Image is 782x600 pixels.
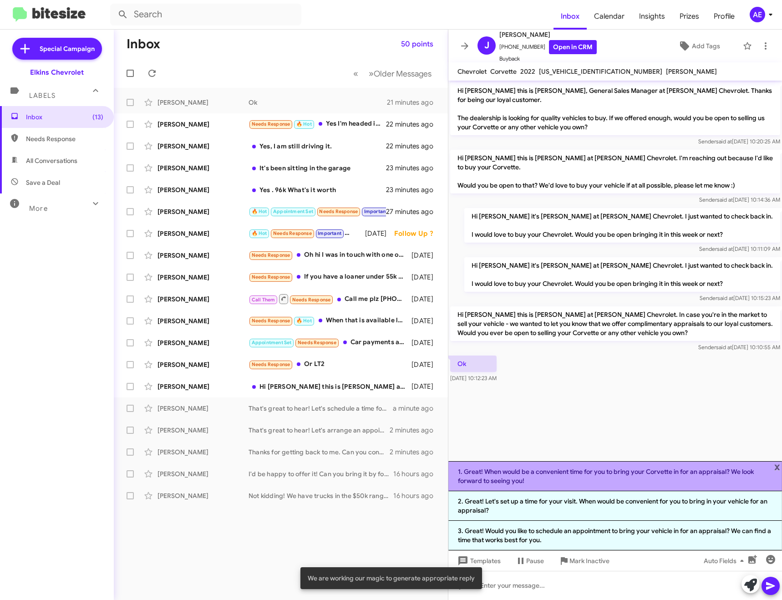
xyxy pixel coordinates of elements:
[26,156,77,165] span: All Conversations
[249,185,386,194] div: Yes . 96k What's it worth
[410,316,441,325] div: [DATE]
[717,196,733,203] span: said at
[92,112,103,122] span: (13)
[249,382,410,391] div: Hi [PERSON_NAME] this is [PERSON_NAME] at [PERSON_NAME] Chevrolet. Just wanted to follow up and m...
[553,3,587,30] span: Inbox
[157,426,249,435] div: [PERSON_NAME]
[456,553,501,569] span: Templates
[750,7,765,22] div: AE
[252,340,292,346] span: Appointment Set
[110,4,301,25] input: Search
[252,274,290,280] span: Needs Response
[401,36,433,52] span: 50 points
[296,121,312,127] span: 🔥 Hot
[410,273,441,282] div: [DATE]
[393,491,441,500] div: 16 hours ago
[249,426,390,435] div: That's great to hear! Let's arrange an appointment to discuss the details further and assess your...
[448,553,508,569] button: Templates
[157,491,249,500] div: [PERSON_NAME]
[292,297,331,303] span: Needs Response
[716,138,732,145] span: said at
[252,318,290,324] span: Needs Response
[549,40,597,54] a: Open in CRM
[157,382,249,391] div: [PERSON_NAME]
[659,38,738,54] button: Add Tags
[273,230,312,236] span: Needs Response
[394,36,441,52] button: 50 points
[308,574,475,583] span: We are working our magic to generate appropriate reply
[364,208,388,214] span: Important
[318,230,341,236] span: Important
[508,553,551,569] button: Pause
[252,230,267,236] span: 🔥 Hot
[464,257,780,292] p: Hi [PERSON_NAME] it's [PERSON_NAME] at [PERSON_NAME] Chevrolet. I just wanted to check back in. I...
[526,553,544,569] span: Pause
[296,318,312,324] span: 🔥 Hot
[699,245,780,252] span: Sender [DATE] 10:11:09 AM
[393,404,441,413] div: a minute ago
[249,359,410,370] div: Or LT2
[410,295,441,304] div: [DATE]
[157,251,249,260] div: [PERSON_NAME]
[157,229,249,238] div: [PERSON_NAME]
[716,344,732,351] span: said at
[520,67,535,76] span: 2022
[157,273,249,282] div: [PERSON_NAME]
[706,3,742,30] a: Profile
[448,491,782,521] li: 2. Great! Let's set up a time for your visit. When would be convenient for you to bring in your v...
[365,229,394,238] div: [DATE]
[40,44,95,53] span: Special Campaign
[127,37,160,51] h1: Inbox
[450,375,497,381] span: [DATE] 10:12:23 AM
[393,469,441,478] div: 16 hours ago
[464,208,780,243] p: Hi [PERSON_NAME] it's [PERSON_NAME] at [PERSON_NAME] Chevrolet. I just wanted to check back in. I...
[386,120,441,129] div: 22 minutes ago
[249,447,390,457] div: Thanks for getting back to me. Can you confirm your VIN and mileage?
[696,553,755,569] button: Auto Fields
[410,382,441,391] div: [DATE]
[499,29,597,40] span: [PERSON_NAME]
[774,461,780,472] span: x
[319,208,358,214] span: Needs Response
[551,553,617,569] button: Mark Inactive
[353,68,358,79] span: «
[249,250,410,260] div: Oh hi I was in touch with one of your team he said he'll let me know when the cheaper model exuin...
[450,356,497,372] p: Ok
[700,295,780,301] span: Sender [DATE] 10:15:23 AM
[410,251,441,260] div: [DATE]
[390,447,441,457] div: 2 minutes ago
[369,68,374,79] span: »
[742,7,772,22] button: AE
[249,272,410,282] div: If you have a loaner under 55k MSRP and are willing to match the deal I sent over, we can talk. O...
[249,491,393,500] div: Not kidding! We have trucks in the $50k range, want to set up a time to check them out?
[249,142,386,151] div: Yes, I am still driving it.
[450,306,780,341] p: Hi [PERSON_NAME] this is [PERSON_NAME] at [PERSON_NAME] Chevrolet. In case you're in the market t...
[249,119,386,129] div: Yes I'm headed in [DATE] to get final appraisal on my trade in. I believe [PERSON_NAME] knows as ...
[348,64,364,83] button: Previous
[672,3,706,30] a: Prizes
[450,82,780,135] p: Hi [PERSON_NAME] this is [PERSON_NAME], General Sales Manager at [PERSON_NAME] Chevrolet. Thanks ...
[698,344,780,351] span: Sender [DATE] 10:10:55 AM
[157,185,249,194] div: [PERSON_NAME]
[704,553,747,569] span: Auto Fields
[30,68,84,77] div: Elkins Chevrolet
[363,64,437,83] button: Next
[157,295,249,304] div: [PERSON_NAME]
[666,67,717,76] span: [PERSON_NAME]
[157,447,249,457] div: [PERSON_NAME]
[26,178,60,187] span: Save a Deal
[632,3,672,30] a: Insights
[717,295,733,301] span: said at
[386,163,441,173] div: 23 minutes ago
[249,404,393,413] div: That's great to hear! Let's schedule a time for you to bring in your X5 so we can discuss the pur...
[410,360,441,369] div: [DATE]
[29,204,48,213] span: More
[157,142,249,151] div: [PERSON_NAME]
[26,112,103,122] span: Inbox
[490,67,517,76] span: Corvette
[692,38,720,54] span: Add Tags
[484,38,489,53] span: J
[157,98,249,107] div: [PERSON_NAME]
